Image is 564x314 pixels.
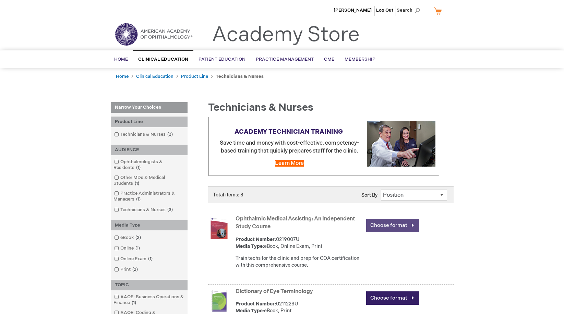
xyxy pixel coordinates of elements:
a: eBook2 [112,234,144,241]
div: Train techs for the clinic and prep for COA certification with this comprehensive course. [236,255,363,269]
img: Ophthalmic Medical Assisting: An Independent Study Course [208,217,230,239]
p: Save time and money with cost-effective, competency-based training that quickly prepares staff fo... [212,140,435,155]
a: Clinical Education [136,74,173,79]
div: 0219007U eBook, Online Exam, Print [236,236,363,250]
a: Print2 [112,266,141,273]
span: 3 [166,207,175,213]
img: Explore cost-effective Academy technician training programs [367,121,435,167]
div: TOPIC [111,280,188,290]
span: 1 [146,256,154,262]
strong: Narrow Your Choices [111,102,188,113]
a: Academy Store [212,23,360,47]
img: Dictionary of Eye Terminology [208,290,230,312]
a: Log Out [376,8,393,13]
strong: Technicians & Nurses [216,74,264,79]
span: Clinical Education [138,57,188,62]
span: 3 [166,132,175,137]
label: Sort By [361,192,377,198]
span: Home [114,57,128,62]
span: 1 [133,181,141,186]
a: Ophthalmologists & Residents1 [112,159,186,171]
span: Patient Education [199,57,245,62]
strong: Product Number: [236,237,276,242]
span: Total items: 3 [213,192,243,198]
span: Practice Management [256,57,314,62]
a: Technicians & Nurses3 [112,207,176,213]
span: 1 [134,165,142,170]
a: Dictionary of Eye Terminology [236,288,313,295]
strong: Media Type: [236,308,264,314]
span: 1 [130,300,138,305]
a: Technicians & Nurses3 [112,131,176,138]
a: Learn More [275,160,304,167]
a: Online Exam1 [112,256,155,262]
div: AUDIENCE [111,145,188,155]
span: CME [324,57,334,62]
span: 2 [131,267,140,272]
span: Membership [345,57,375,62]
strong: Media Type: [236,243,264,249]
div: Product Line [111,117,188,127]
div: Media Type [111,220,188,231]
a: AAOE: Business Operations & Finance1 [112,294,186,306]
strong: ACADEMY TECHNICIAN TRAINING [235,128,343,135]
a: Home [116,74,129,79]
a: Ophthalmic Medical Assisting: An Independent Study Course [236,216,355,230]
a: [PERSON_NAME] [334,8,372,13]
a: Online1 [112,245,143,252]
a: Other MDs & Medical Students1 [112,174,186,187]
span: Search [397,3,423,17]
span: 2 [134,235,143,240]
span: Technicians & Nurses [208,101,313,114]
strong: Product Number: [236,301,276,307]
a: Product Line [181,74,208,79]
a: Practice Administrators & Managers1 [112,190,186,203]
a: Choose format [366,291,419,305]
a: Choose format [366,219,419,232]
span: 1 [134,196,142,202]
span: 1 [134,245,142,251]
